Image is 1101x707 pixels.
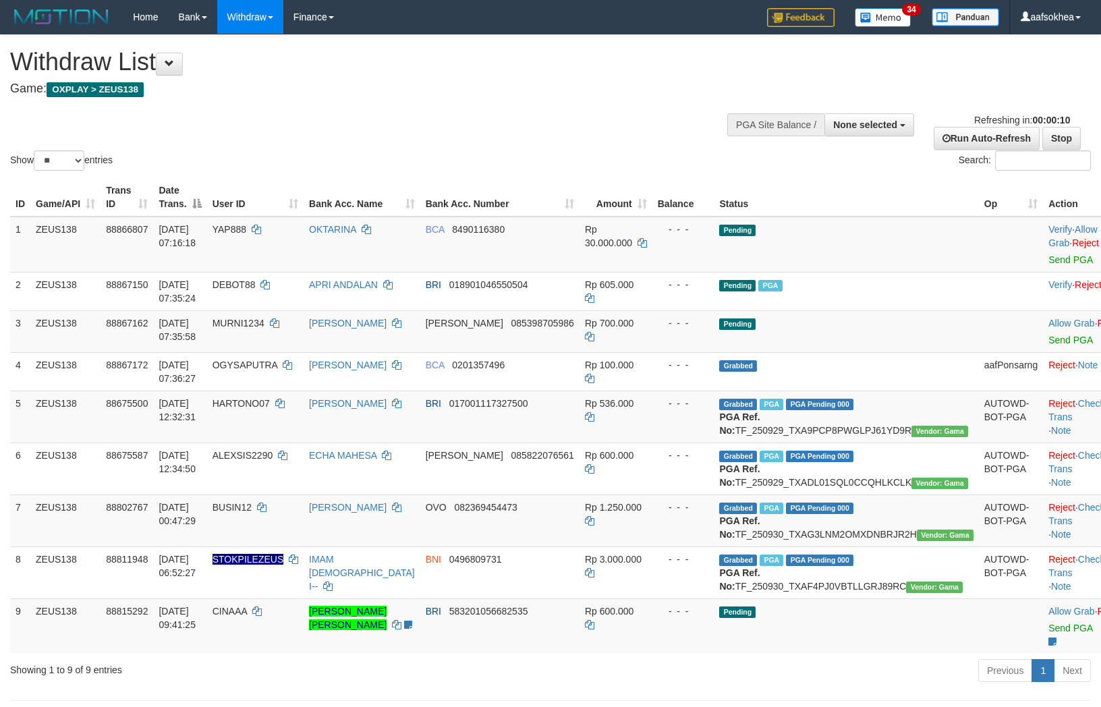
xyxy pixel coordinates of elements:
a: ECHA MAHESA [309,450,376,461]
a: Allow Grab [1048,606,1094,617]
span: PGA Pending [786,451,853,462]
a: Reject [1048,360,1075,370]
th: Status [714,178,978,217]
img: Feedback.jpg [767,8,835,27]
span: ALEXSIS2290 [213,450,273,461]
select: Showentries [34,150,84,171]
span: 88675587 [106,450,148,461]
span: [DATE] 07:35:58 [159,318,196,342]
a: Note [1051,581,1071,592]
td: 3 [10,310,30,352]
div: - - - [658,278,709,291]
span: Pending [719,318,756,330]
span: BRI [426,606,441,617]
span: 88675500 [106,398,148,409]
img: panduan.png [932,8,999,26]
span: Copy 017001117327500 to clipboard [449,398,528,409]
span: Rp 605.000 [585,279,633,290]
span: Nama rekening ada tanda titik/strip, harap diedit [213,554,284,565]
td: AUTOWD-BOT-PGA [979,546,1043,598]
th: Trans ID: activate to sort column ascending [101,178,153,217]
th: Op: activate to sort column ascending [979,178,1043,217]
span: Rp 600.000 [585,450,633,461]
span: Vendor URL: https://trx31.1velocity.biz [911,478,968,489]
span: HARTONO07 [213,398,270,409]
td: 2 [10,272,30,310]
th: Date Trans.: activate to sort column descending [153,178,206,217]
td: TF_250930_TXAF4PJ0VBTLLGRJ89RC [714,546,978,598]
span: 88866807 [106,224,148,235]
span: Grabbed [719,555,757,566]
div: PGA Site Balance / [727,113,824,136]
th: User ID: activate to sort column ascending [207,178,304,217]
a: Stop [1042,127,1081,150]
a: Send PGA [1048,623,1092,633]
td: ZEUS138 [30,272,101,310]
td: TF_250929_TXADL01SQL0CCQHLKCLK [714,443,978,494]
a: Reject [1048,502,1075,513]
span: [PERSON_NAME] [426,318,503,329]
span: Copy 0201357496 to clipboard [452,360,505,370]
a: [PERSON_NAME] [309,360,387,370]
a: IMAM [DEMOGRAPHIC_DATA] I-- [309,554,415,592]
a: 1 [1032,659,1054,682]
a: Verify [1048,279,1072,290]
a: Reject [1048,398,1075,409]
a: Send PGA [1048,254,1092,265]
div: - - - [658,397,709,410]
span: [DATE] 12:34:50 [159,450,196,474]
span: OVO [426,502,447,513]
span: Rp 100.000 [585,360,633,370]
td: AUTOWD-BOT-PGA [979,494,1043,546]
td: 1 [10,217,30,273]
span: · [1048,224,1097,248]
a: Reject [1048,450,1075,461]
td: ZEUS138 [30,217,101,273]
span: Copy 8490116380 to clipboard [452,224,505,235]
span: OXPLAY > ZEUS138 [47,82,144,97]
span: Pending [719,606,756,618]
td: 9 [10,598,30,654]
span: Grabbed [719,451,757,462]
td: AUTOWD-BOT-PGA [979,391,1043,443]
span: · [1048,318,1097,329]
a: APRI ANDALAN [309,279,378,290]
th: Bank Acc. Name: activate to sort column ascending [304,178,420,217]
span: [DATE] 07:35:24 [159,279,196,304]
td: TF_250930_TXAG3LNM2OMXDNBRJR2H [714,494,978,546]
span: YAP888 [213,224,246,235]
a: Note [1051,425,1071,436]
span: Rp 3.000.000 [585,554,642,565]
input: Search: [995,150,1091,171]
span: 34 [902,3,920,16]
a: Send PGA [1048,335,1092,345]
span: Vendor URL: https://trx31.1velocity.biz [906,582,963,593]
div: - - - [658,316,709,330]
div: - - - [658,553,709,566]
td: ZEUS138 [30,391,101,443]
th: Game/API: activate to sort column ascending [30,178,101,217]
span: BCA [426,224,445,235]
span: 88802767 [106,502,148,513]
label: Show entries [10,150,113,171]
td: 6 [10,443,30,494]
td: ZEUS138 [30,494,101,546]
td: 4 [10,352,30,391]
span: Copy 583201056682535 to clipboard [449,606,528,617]
a: OKTARINA [309,224,356,235]
a: Note [1051,477,1071,488]
td: 8 [10,546,30,598]
span: [DATE] 07:16:18 [159,224,196,248]
td: TF_250929_TXA9PCP8PWGLPJ61YD9R [714,391,978,443]
a: Allow Grab [1048,224,1097,248]
b: PGA Ref. No: [719,463,760,488]
span: Marked by aafsreyleap [760,555,783,566]
span: CINAAA [213,606,247,617]
a: Verify [1048,224,1072,235]
div: - - - [658,449,709,462]
span: BRI [426,398,441,409]
td: ZEUS138 [30,598,101,654]
label: Search: [959,150,1091,171]
th: Balance [652,178,714,217]
span: Pending [719,280,756,291]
